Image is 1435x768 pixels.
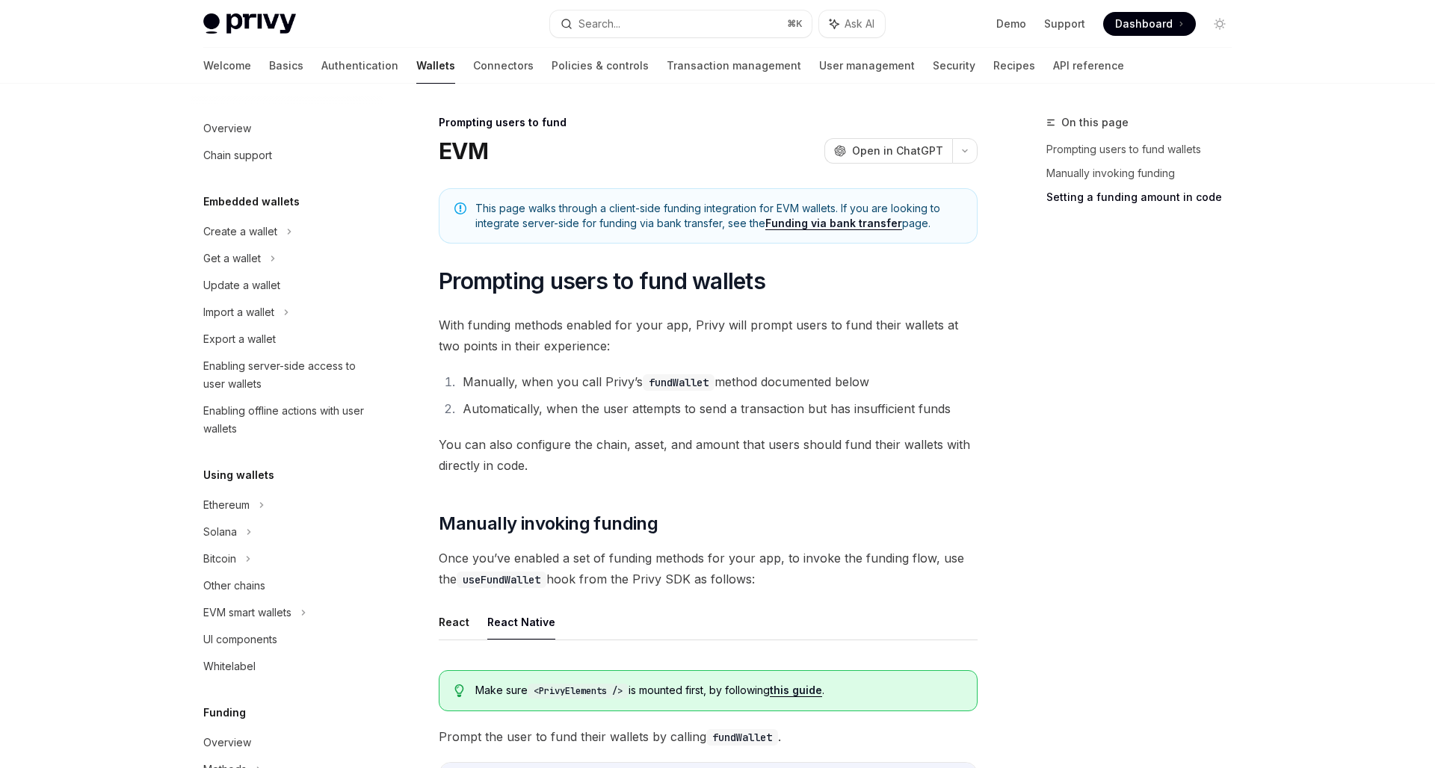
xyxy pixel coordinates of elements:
h5: Using wallets [203,466,274,484]
span: ⌘ K [787,18,803,30]
div: Ethereum [203,496,250,514]
img: light logo [203,13,296,34]
div: Import a wallet [203,303,274,321]
a: Prompting users to fund wallets [1046,137,1244,161]
div: Export a wallet [203,330,276,348]
div: Overview [203,734,251,752]
div: Bitcoin [203,550,236,568]
div: Search... [578,15,620,33]
div: Update a wallet [203,276,280,294]
span: Ask AI [845,16,874,31]
li: Automatically, when the user attempts to send a transaction but has insufficient funds [458,398,978,419]
a: Enabling offline actions with user wallets [191,397,383,442]
a: Recipes [993,48,1035,84]
span: Prompting users to fund wallets [439,267,765,294]
h1: EVM [439,137,488,164]
div: UI components [203,631,277,648]
a: Enabling server-side access to user wallets [191,353,383,397]
button: Ask AI [819,10,885,37]
span: Once you’ve enabled a set of funding methods for your app, to invoke the funding flow, use the ho... [439,548,978,589]
span: Prompt the user to fund their wallets by calling . [439,726,978,747]
a: User management [819,48,915,84]
span: Manually invoking funding [439,512,658,536]
a: Whitelabel [191,653,383,680]
a: Chain support [191,142,383,169]
span: This page walks through a client-side funding integration for EVM wallets. If you are looking to ... [475,201,962,231]
a: Basics [269,48,303,84]
li: Manually, when you call Privy’s method documented below [458,371,978,392]
button: React [439,604,469,640]
span: Make sure is mounted first, by following . [475,683,962,699]
h5: Funding [203,704,246,722]
code: useFundWallet [457,572,546,588]
button: Open in ChatGPT [824,138,952,164]
button: Toggle dark mode [1208,12,1232,36]
a: Transaction management [667,48,801,84]
code: fundWallet [706,729,778,746]
svg: Note [454,202,466,214]
code: fundWallet [643,374,715,391]
a: Support [1044,16,1085,31]
span: With funding methods enabled for your app, Privy will prompt users to fund their wallets at two p... [439,315,978,356]
span: Open in ChatGPT [852,143,943,158]
div: EVM smart wallets [203,604,291,622]
a: Demo [996,16,1026,31]
a: Connectors [473,48,534,84]
a: Manually invoking funding [1046,161,1244,185]
svg: Tip [454,684,465,698]
a: API reference [1053,48,1124,84]
div: Prompting users to fund [439,115,978,130]
h5: Embedded wallets [203,193,300,211]
span: You can also configure the chain, asset, and amount that users should fund their wallets with dir... [439,434,978,476]
div: Chain support [203,146,272,164]
a: Setting a funding amount in code [1046,185,1244,209]
a: Update a wallet [191,272,383,299]
a: Overview [191,115,383,142]
div: Enabling offline actions with user wallets [203,402,374,438]
a: Policies & controls [552,48,649,84]
a: this guide [770,684,822,697]
div: Get a wallet [203,250,261,267]
a: Wallets [416,48,455,84]
div: Enabling server-side access to user wallets [203,357,374,393]
a: Other chains [191,572,383,599]
a: Welcome [203,48,251,84]
div: Solana [203,523,237,541]
div: Overview [203,120,251,137]
button: React Native [487,604,555,640]
a: Export a wallet [191,326,383,353]
div: Whitelabel [203,657,256,675]
a: Dashboard [1103,12,1196,36]
div: Create a wallet [203,223,277,241]
a: Security [933,48,975,84]
button: Search...⌘K [550,10,812,37]
span: On this page [1061,114,1129,131]
a: Funding via bank transfer [765,217,902,230]
div: Other chains [203,577,265,595]
code: <PrivyElements /> [528,684,629,699]
span: Dashboard [1115,16,1173,31]
a: Authentication [321,48,398,84]
a: UI components [191,626,383,653]
a: Overview [191,729,383,756]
